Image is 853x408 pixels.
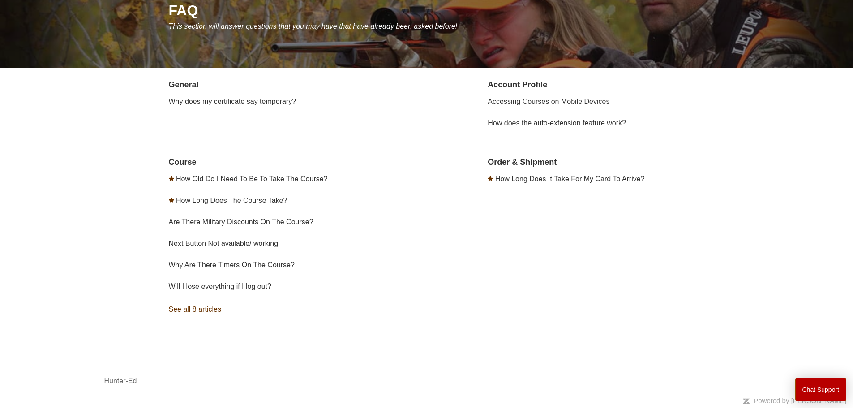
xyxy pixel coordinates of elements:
[488,119,626,127] a: How does the auto-extension feature work?
[488,176,493,181] svg: Promoted article
[169,21,749,32] p: This section will answer questions that you may have that have already been asked before!
[169,261,295,269] a: Why Are There Timers On The Course?
[488,80,547,89] a: Account Profile
[488,158,557,167] a: Order & Shipment
[754,397,846,404] a: Powered by [PERSON_NAME]
[169,198,174,203] svg: Promoted article
[176,197,287,204] a: How Long Does The Course Take?
[169,240,279,247] a: Next Button Not available/ working
[488,98,609,105] a: Accessing Courses on Mobile Devices
[169,297,430,322] a: See all 8 articles
[104,376,137,387] a: Hunter-Ed
[169,98,296,105] a: Why does my certificate say temporary?
[169,283,271,290] a: Will I lose everything if I log out?
[176,175,328,183] a: How Old Do I Need To Be To Take The Course?
[495,175,645,183] a: How Long Does It Take For My Card To Arrive?
[795,378,847,401] button: Chat Support
[169,80,199,89] a: General
[169,158,197,167] a: Course
[169,218,313,226] a: Are There Military Discounts On The Course?
[169,176,174,181] svg: Promoted article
